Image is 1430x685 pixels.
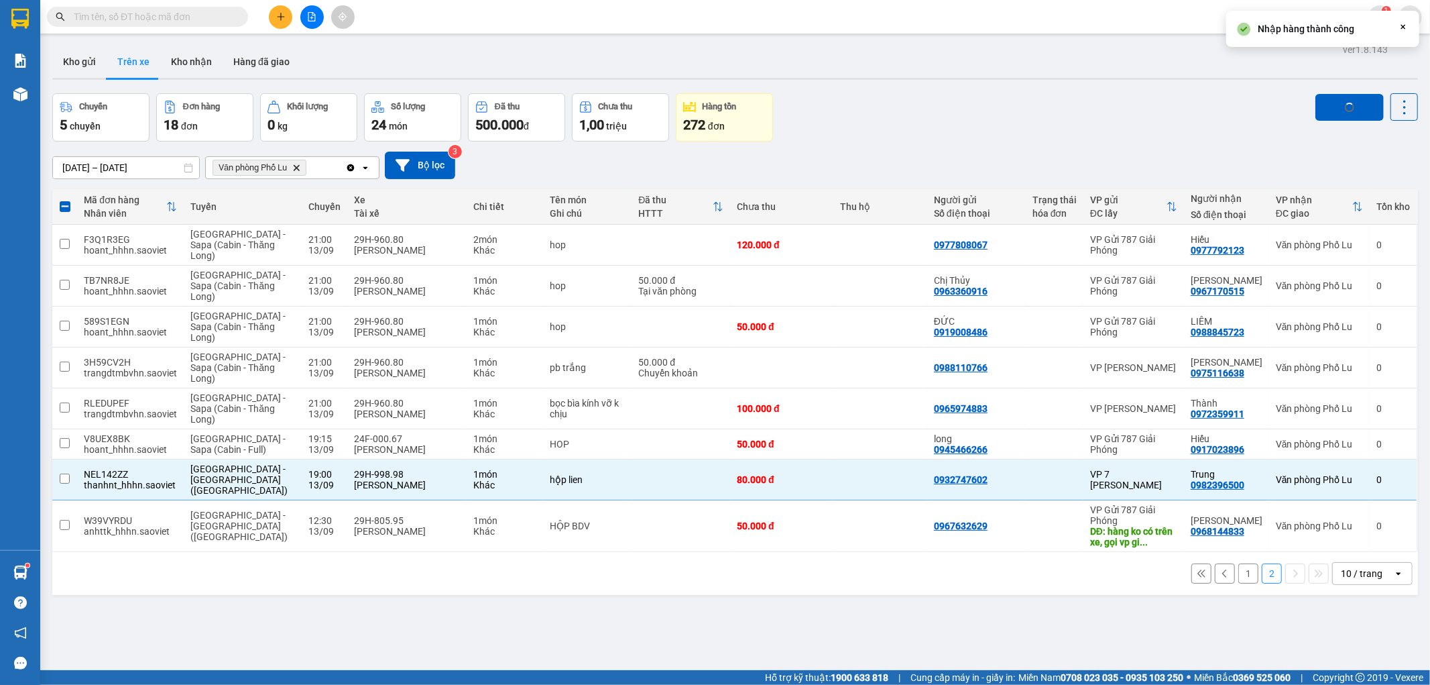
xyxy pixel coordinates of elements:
[1276,280,1363,291] div: Văn phòng Phố Lu
[287,102,328,111] div: Khối lượng
[473,398,536,409] div: 1 món
[550,208,625,219] div: Ghi chú
[550,321,625,332] div: hop
[473,275,536,286] div: 1 món
[737,201,827,212] div: Chưa thu
[934,474,988,485] div: 0932747602
[1191,526,1244,537] div: 0968144833
[84,357,177,368] div: 3H59CV2H
[354,208,460,219] div: Tài xế
[1090,275,1177,297] div: VP Gửi 787 Giải Phóng
[84,245,177,256] div: hoant_hhhn.saoviet
[550,521,625,531] div: HỘP BDV
[473,201,536,212] div: Chi tiết
[52,93,150,142] button: Chuyến5chuyến
[25,564,29,568] sup: 1
[934,444,988,455] div: 0945466266
[84,286,177,297] div: hoant_hhhn.saoviet
[473,433,536,444] div: 1 món
[934,362,988,373] div: 0988110766
[473,480,536,490] div: Khác
[190,229,286,261] span: [GEOGRAPHIC_DATA] - Sapa (Cabin - Thăng Long)
[1376,439,1410,450] div: 0
[354,526,460,537] div: [PERSON_NAME]
[1276,439,1363,450] div: Văn phòng Phố Lu
[1090,403,1177,414] div: VP [PERSON_NAME]
[181,121,198,131] span: đơn
[579,117,604,133] span: 1,00
[524,121,529,131] span: đ
[354,515,460,526] div: 29H-805.95
[1376,240,1410,250] div: 0
[179,11,324,33] b: [DOMAIN_NAME]
[606,121,627,131] span: triệu
[308,286,341,297] div: 13/09
[1090,505,1177,526] div: VP Gửi 787 Giải Phóng
[14,627,27,639] span: notification
[1191,327,1244,337] div: 0988845723
[1061,672,1183,683] strong: 0708 023 035 - 0935 103 250
[1090,526,1177,547] div: DĐ: hàng ko có trên xe, gọi vp giải phóng không ai nghe máy
[331,5,355,29] button: aim
[13,54,27,68] img: solution-icon
[81,32,164,54] b: Sao Việt
[473,515,536,526] div: 1 món
[638,195,713,205] div: Đã thu
[676,93,773,142] button: Hàng tồn272đơn
[213,160,306,176] span: Văn phòng Phố Lu, close by backspace
[1191,193,1262,204] div: Người nhận
[737,321,827,332] div: 50.000 đ
[14,657,27,670] span: message
[473,409,536,419] div: Khác
[638,286,723,297] div: Tại văn phòng
[79,102,107,111] div: Chuyến
[267,117,275,133] span: 0
[473,316,536,327] div: 1 món
[354,480,460,490] div: [PERSON_NAME]
[898,670,900,685] span: |
[1258,21,1354,36] div: Nhập hàng thành công
[13,87,27,101] img: warehouse-icon
[160,46,223,78] button: Kho nhận
[308,409,341,419] div: 13/09
[84,409,177,419] div: trangdtmbvhn.saoviet
[84,368,177,378] div: trangdtmbvhn.saoviet
[391,102,425,111] div: Số lượng
[354,357,460,368] div: 29H-960.80
[473,368,536,378] div: Khác
[156,93,253,142] button: Đơn hàng18đơn
[219,162,287,173] span: Văn phòng Phố Lu
[183,102,220,111] div: Đơn hàng
[190,201,295,212] div: Tuyến
[1233,672,1291,683] strong: 0369 525 060
[84,480,177,490] div: thanhnt_hhhn.saoviet
[1376,362,1410,373] div: 0
[1376,321,1410,332] div: 0
[737,240,827,250] div: 120.000 đ
[550,474,625,485] div: hộp lien
[354,433,460,444] div: 24F-000.67
[550,362,625,373] div: pb trắng
[354,275,460,286] div: 29H-960.80
[107,46,160,78] button: Trên xe
[345,162,356,173] svg: Clear all
[1032,195,1077,205] div: Trạng thái
[638,208,713,219] div: HTTT
[190,270,286,302] span: [GEOGRAPHIC_DATA] - Sapa (Cabin - Thăng Long)
[354,469,460,480] div: 29H-998.98
[1301,670,1303,685] span: |
[934,316,1019,327] div: ĐỨC
[473,469,536,480] div: 1 món
[550,439,625,450] div: HOP
[840,201,920,212] div: Thu hộ
[1194,670,1291,685] span: Miền Bắc
[308,398,341,409] div: 21:00
[354,398,460,409] div: 29H-960.80
[1276,195,1352,205] div: VP nhận
[934,195,1019,205] div: Người gửi
[1376,521,1410,531] div: 0
[1191,245,1244,256] div: 0977792123
[1090,362,1177,373] div: VP [PERSON_NAME]
[1090,195,1167,205] div: VP gửi
[934,521,988,531] div: 0967632629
